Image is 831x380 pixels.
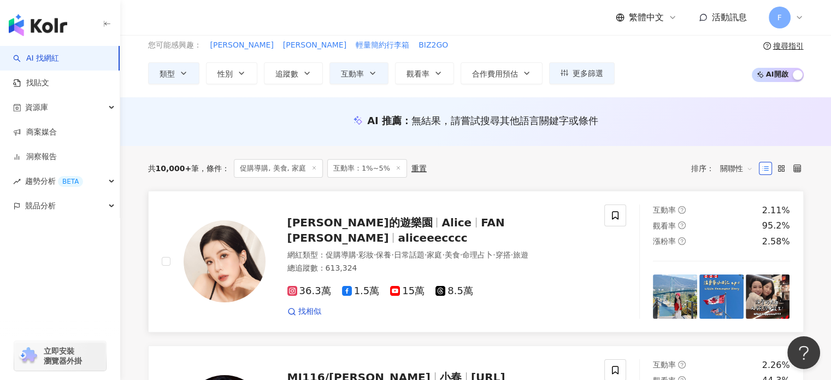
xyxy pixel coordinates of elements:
span: [PERSON_NAME]的遊樂園 [287,216,433,229]
span: 繁體中文 [629,11,664,24]
span: · [493,250,495,259]
span: 旅遊 [513,250,528,259]
span: · [374,250,376,259]
span: 無結果，請嘗試搜尋其他語言關鍵字或條件 [411,115,598,126]
span: · [356,250,358,259]
img: KOL Avatar [184,220,266,302]
span: · [460,250,462,259]
span: 36.3萬 [287,285,331,297]
button: 類型 [148,62,199,84]
span: 資源庫 [25,95,48,120]
span: 找相似 [298,306,321,317]
span: 促購導購 [326,250,356,259]
span: question-circle [763,42,771,50]
button: 合作費用預估 [461,62,543,84]
span: [PERSON_NAME] [283,40,346,51]
span: · [425,250,427,259]
button: 互動率 [329,62,388,84]
span: 趨勢分析 [25,169,83,194]
div: 總追蹤數 ： 613,324 [287,263,592,274]
img: post-image [746,274,790,319]
span: question-circle [678,206,686,214]
a: 找相似 [287,306,321,317]
a: KOL Avatar[PERSON_NAME]的遊樂園AliceFAN [PERSON_NAME]aliceeecccc網紅類型：促購導購·彩妝·保養·日常話題·家庭·美食·命理占卜·穿搭·旅遊... [148,191,804,332]
div: 搜尋指引 [773,42,804,50]
span: F [777,11,781,24]
span: [PERSON_NAME] [210,40,274,51]
a: searchAI 找網紅 [13,53,59,64]
button: [PERSON_NAME] [210,39,274,51]
div: 95.2% [762,220,790,232]
div: AI 推薦 ： [367,114,598,127]
span: question-circle [678,361,686,369]
span: 互動率 [653,206,676,214]
span: 更多篩選 [573,69,603,78]
span: 您可能感興趣： [148,40,202,51]
button: 追蹤數 [264,62,323,84]
span: 觀看率 [653,221,676,230]
div: 排序： [691,160,759,177]
img: post-image [653,274,697,319]
span: 日常話題 [394,250,425,259]
span: 保養 [376,250,391,259]
div: 2.26% [762,359,790,371]
div: 共 筆 [148,164,199,173]
div: BETA [58,176,83,187]
span: 命理占卜 [462,250,493,259]
span: 性別 [217,69,233,78]
span: 競品分析 [25,194,56,218]
span: 立即安裝 瀏覽器外掛 [44,346,82,366]
span: 8.5萬 [435,285,473,297]
span: 10,000+ [156,164,192,173]
button: BIZ2GO [418,39,449,51]
span: 類型 [160,69,175,78]
a: 洞察報告 [13,151,57,162]
span: · [391,250,393,259]
span: 美食 [445,250,460,259]
span: 追蹤數 [275,69,298,78]
span: 家庭 [427,250,442,259]
span: 互動率 [653,360,676,369]
span: question-circle [678,221,686,229]
img: chrome extension [17,347,39,365]
span: FAN [PERSON_NAME] [287,216,505,244]
iframe: Help Scout Beacon - Open [787,336,820,369]
button: 性別 [206,62,257,84]
span: 互動率 [341,69,364,78]
span: 活動訊息 [712,12,747,22]
div: 2.58% [762,236,790,248]
img: logo [9,14,67,36]
span: 彩妝 [358,250,374,259]
span: · [442,250,444,259]
span: rise [13,178,21,185]
span: Alice [441,216,472,229]
span: 漲粉率 [653,237,676,245]
button: 更多篩選 [549,62,615,84]
div: 重置 [411,164,427,173]
a: chrome extension立即安裝 瀏覽器外掛 [14,341,106,371]
span: 觀看率 [406,69,429,78]
div: 2.11% [762,204,790,217]
span: 合作費用預估 [472,69,518,78]
span: aliceeecccc [398,231,467,244]
span: 關聯性 [720,160,753,177]
span: 輕量簡約行李箱 [356,40,409,51]
span: 15萬 [390,285,425,297]
span: 1.5萬 [342,285,380,297]
a: 找貼文 [13,78,49,89]
span: 條件 ： [199,164,229,173]
div: 網紅類型 ： [287,250,592,261]
img: post-image [699,274,744,319]
span: 互動率：1%~5% [327,159,407,178]
a: 商案媒合 [13,127,57,138]
button: 輕量簡約行李箱 [355,39,410,51]
span: 穿搭 [496,250,511,259]
button: 觀看率 [395,62,454,84]
span: BIZ2GO [419,40,448,51]
span: · [511,250,513,259]
span: 促購導購, 美食, 家庭 [234,159,323,178]
span: question-circle [678,237,686,245]
button: [PERSON_NAME] [282,39,347,51]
